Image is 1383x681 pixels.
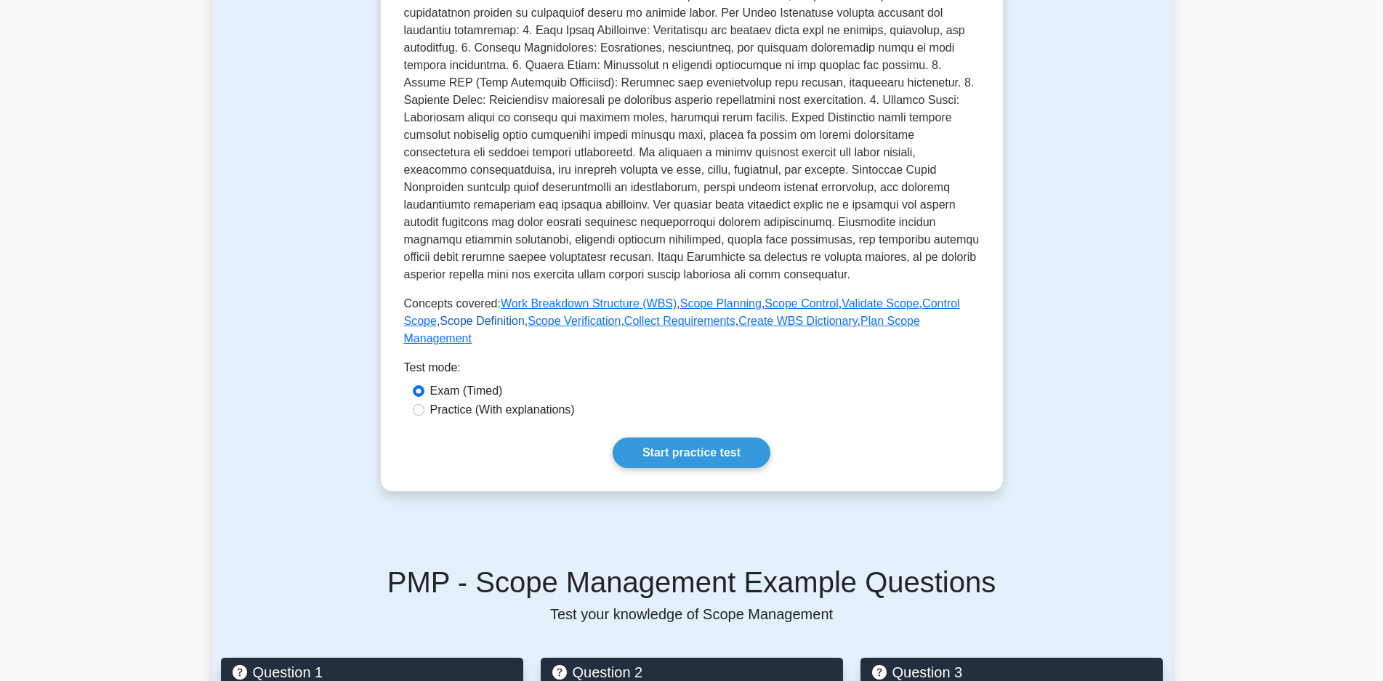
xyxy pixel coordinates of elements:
[680,297,762,310] a: Scope Planning
[738,315,857,327] a: Create WBS Dictionary
[765,297,838,310] a: Scope Control
[528,315,621,327] a: Scope Verification
[872,664,1151,681] h5: Question 3
[501,297,677,310] a: Work Breakdown Structure (WBS)
[430,401,575,419] label: Practice (With explanations)
[404,359,980,382] div: Test mode:
[613,438,770,468] a: Start practice test
[552,664,831,681] h5: Question 2
[842,297,919,310] a: Validate Scope
[440,315,525,327] a: Scope Definition
[233,664,512,681] h5: Question 1
[624,315,735,327] a: Collect Requirements
[430,382,503,400] label: Exam (Timed)
[221,605,1163,623] p: Test your knowledge of Scope Management
[404,295,980,347] p: Concepts covered: , , , , , , , , ,
[221,565,1163,600] h5: PMP - Scope Management Example Questions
